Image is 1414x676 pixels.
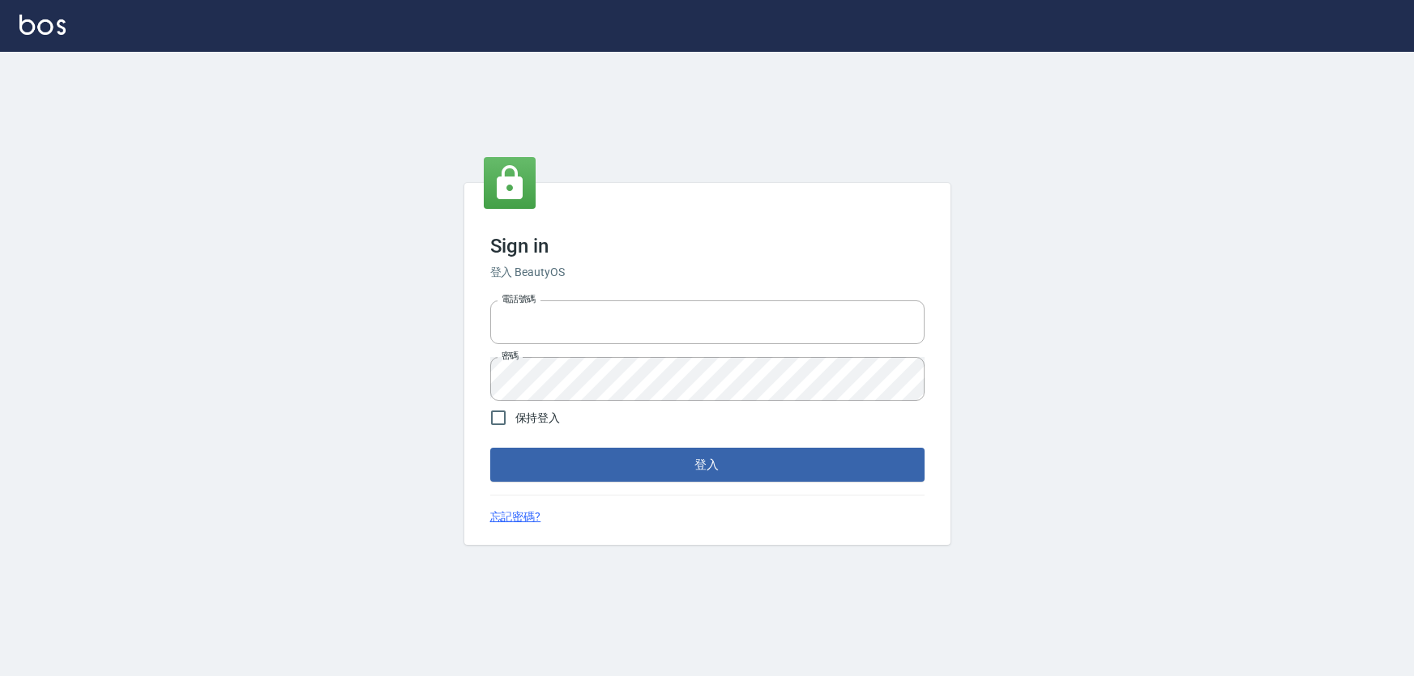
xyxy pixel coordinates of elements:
h6: 登入 BeautyOS [490,264,925,281]
button: 登入 [490,448,925,482]
h3: Sign in [490,235,925,257]
span: 保持登入 [515,410,561,427]
label: 密碼 [502,350,519,362]
label: 電話號碼 [502,293,536,305]
a: 忘記密碼? [490,508,541,525]
img: Logo [19,15,66,35]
